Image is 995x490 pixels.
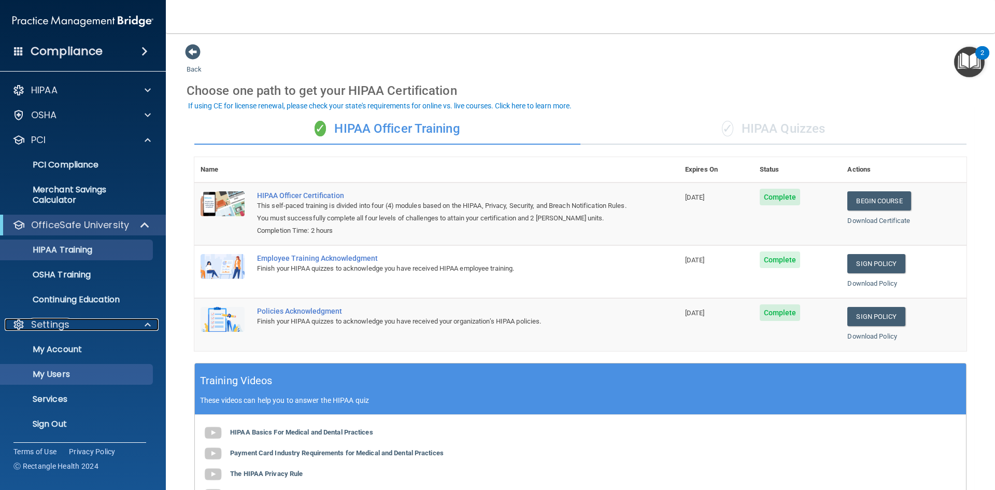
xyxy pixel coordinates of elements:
div: Employee Training Acknowledgment [257,254,627,262]
div: 2 [980,53,984,66]
img: gray_youtube_icon.38fcd6cc.png [203,443,223,464]
div: Choose one path to get your HIPAA Certification [187,76,974,106]
p: HIPAA [31,84,58,96]
th: Expires On [679,157,754,183]
th: Name [194,157,251,183]
a: Back [187,53,202,73]
span: ✓ [722,121,733,136]
p: Merchant Savings Calculator [7,185,148,205]
p: These videos can help you to answer the HIPAA quiz [200,396,961,404]
div: Completion Time: 2 hours [257,225,627,237]
b: HIPAA Basics For Medical and Dental Practices [230,428,373,436]
div: Finish your HIPAA quizzes to acknowledge you have received HIPAA employee training. [257,262,627,275]
a: HIPAA [12,84,151,96]
span: Complete [760,251,801,268]
a: PCI [12,134,151,146]
div: This self-paced training is divided into four (4) modules based on the HIPAA, Privacy, Security, ... [257,200,627,225]
span: Ⓒ Rectangle Health 2024 [13,461,98,471]
p: OSHA [31,109,57,121]
div: If using CE for license renewal, please check your state's requirements for online vs. live cours... [188,102,572,109]
th: Status [754,157,842,183]
span: Complete [760,189,801,205]
b: Payment Card Industry Requirements for Medical and Dental Practices [230,449,444,457]
div: HIPAA Officer Training [194,114,580,145]
a: Download Policy [847,332,897,340]
span: [DATE] [685,256,705,264]
img: PMB logo [12,11,153,32]
button: Open Resource Center, 2 new notifications [954,47,985,77]
a: Sign Policy [847,307,905,326]
p: Sign Out [7,419,148,429]
div: HIPAA Quizzes [580,114,966,145]
h5: Training Videos [200,372,273,390]
a: OSHA [12,109,151,121]
a: Settings [12,318,151,331]
a: OfficeSafe University [12,219,150,231]
p: OfficeSafe University [31,219,129,231]
p: PCI [31,134,46,146]
img: gray_youtube_icon.38fcd6cc.png [203,423,223,443]
a: Download Certificate [847,217,910,225]
p: Settings [31,318,69,331]
p: Continuing Education [7,295,148,305]
p: Services [7,394,148,404]
span: [DATE] [685,309,705,317]
button: If using CE for license renewal, please check your state's requirements for online vs. live cours... [187,101,573,111]
h4: Compliance [31,44,103,59]
a: Begin Course [847,191,911,211]
a: HIPAA Officer Certification [257,191,627,200]
b: The HIPAA Privacy Rule [230,470,303,478]
div: Policies Acknowledgment [257,307,627,315]
p: OSHA Training [7,270,91,280]
span: [DATE] [685,193,705,201]
p: My Account [7,344,148,355]
a: Download Policy [847,279,897,287]
img: gray_youtube_icon.38fcd6cc.png [203,464,223,485]
th: Actions [841,157,966,183]
p: PCI Compliance [7,160,148,170]
a: Sign Policy [847,254,905,273]
a: Terms of Use [13,446,56,457]
span: Complete [760,304,801,321]
p: My Users [7,369,148,380]
div: Finish your HIPAA quizzes to acknowledge you have received your organization’s HIPAA policies. [257,315,627,328]
p: HIPAA Training [7,245,92,255]
a: Privacy Policy [69,446,116,457]
span: ✓ [315,121,326,136]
